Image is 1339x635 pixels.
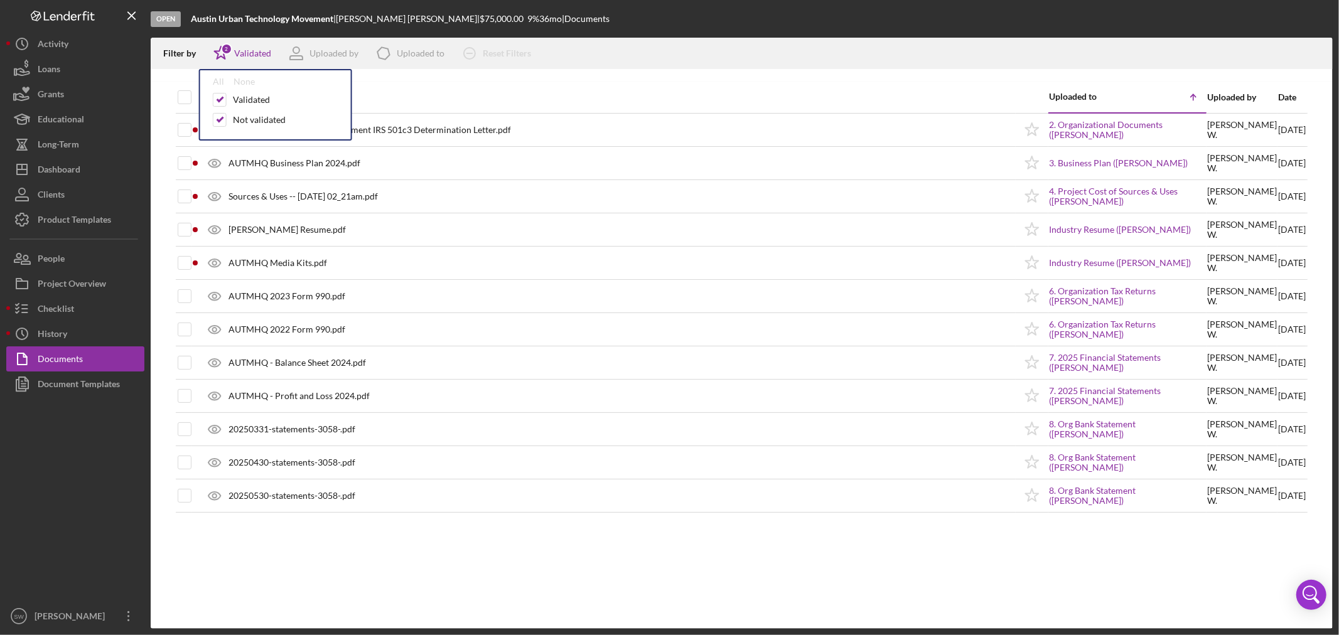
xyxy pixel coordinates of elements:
button: Document Templates [6,371,144,397]
div: [PERSON_NAME] [PERSON_NAME] | [336,14,480,24]
div: [PERSON_NAME] W . [1207,253,1277,273]
a: 6. Organization Tax Returns ([PERSON_NAME]) [1049,286,1206,306]
div: $75,000.00 [480,14,527,24]
div: [PERSON_NAME] [31,604,113,632]
div: Austin Urban Technology Movement IRS 501c3 Determination Letter.pdf [229,125,511,135]
div: Uploaded by [1207,92,1277,102]
button: Documents [6,346,144,371]
div: [PERSON_NAME] W . [1207,452,1277,472]
div: Dashboard [38,157,80,185]
div: Uploaded by [309,48,358,58]
div: Project Overview [38,271,106,299]
div: [PERSON_NAME] Resume.pdf [229,225,346,235]
div: [DATE] [1278,347,1306,378]
div: Activity [38,31,68,60]
div: [DATE] [1278,181,1306,212]
div: Uploaded to [397,48,444,58]
button: Long-Term [6,132,144,157]
a: 8. Org Bank Statement ([PERSON_NAME]) [1049,452,1206,472]
div: History [38,321,67,350]
button: Product Templates [6,207,144,232]
div: Validated [233,95,270,105]
a: 7. 2025 Financial Statements ([PERSON_NAME]) [1049,386,1206,406]
div: [PERSON_NAME] W . [1207,353,1277,373]
div: [DATE] [1278,247,1306,279]
div: AUTMHQ Media Kits.pdf [229,258,327,268]
div: Open [151,11,181,27]
div: [DATE] [1278,214,1306,245]
button: History [6,321,144,346]
button: Checklist [6,296,144,321]
div: | Documents [562,14,610,24]
div: 20250331-statements-3058-.pdf [229,424,355,434]
div: [PERSON_NAME] W . [1207,486,1277,506]
div: [PERSON_NAME] W . [1207,286,1277,306]
div: | [191,14,336,24]
button: People [6,246,144,271]
div: All [213,77,224,87]
div: Product Templates [38,207,111,235]
div: Validated [234,48,271,58]
a: 8. Org Bank Statement ([PERSON_NAME]) [1049,419,1206,439]
div: Date [1278,92,1306,102]
div: Not validated [233,115,286,125]
a: 4. Project Cost of Sources & Uses ([PERSON_NAME]) [1049,186,1206,206]
div: 9 % [527,14,539,24]
div: Filter by [163,48,205,58]
div: [DATE] [1278,414,1306,445]
button: Dashboard [6,157,144,182]
div: AUTMHQ - Profit and Loss 2024.pdf [229,391,370,401]
div: [PERSON_NAME] W . [1207,419,1277,439]
b: Austin Urban Technology Movement [191,13,333,24]
div: [PERSON_NAME] W . [1207,220,1277,240]
div: Document Templates [38,371,120,400]
div: Reset Filters [483,41,531,66]
div: [DATE] [1278,314,1306,345]
div: Checklist [38,296,74,324]
div: [DATE] [1278,380,1306,412]
div: [PERSON_NAME] W . [1207,386,1277,406]
div: 20250430-statements-3058-.pdf [229,457,355,467]
a: Industry Resume ([PERSON_NAME]) [1049,225,1191,235]
button: Educational [6,107,144,132]
div: Clients [38,182,65,210]
div: AUTMHQ Business Plan 2024.pdf [229,158,360,168]
div: Uploaded to [1049,92,1127,102]
text: SW [14,613,24,620]
div: Sources & Uses -- [DATE] 02_21am.pdf [229,191,378,201]
div: [DATE] [1278,114,1306,146]
button: SW[PERSON_NAME] [6,604,144,629]
button: Grants [6,82,144,107]
div: 2 [221,43,232,55]
div: Loans [38,56,60,85]
div: Documents [38,346,83,375]
div: [DATE] [1278,480,1306,511]
div: [PERSON_NAME] W . [1207,153,1277,173]
div: AUTMHQ 2022 Form 990.pdf [229,324,345,334]
button: Loans [6,56,144,82]
div: AUTMHQ - Balance Sheet 2024.pdf [229,358,366,368]
a: 2. Organizational Documents ([PERSON_NAME]) [1049,120,1206,140]
div: 36 mo [539,14,562,24]
button: Clients [6,182,144,207]
div: Long-Term [38,132,79,160]
div: None [234,77,255,87]
button: Activity [6,31,144,56]
a: Industry Resume ([PERSON_NAME]) [1049,258,1191,268]
a: 6. Organization Tax Returns ([PERSON_NAME]) [1049,319,1206,339]
a: 7. 2025 Financial Statements ([PERSON_NAME]) [1049,353,1206,373]
div: Grants [38,82,64,110]
div: AUTMHQ 2023 Form 990.pdf [229,291,345,301]
a: 3. Business Plan ([PERSON_NAME]) [1049,158,1188,168]
div: [DATE] [1278,447,1306,478]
